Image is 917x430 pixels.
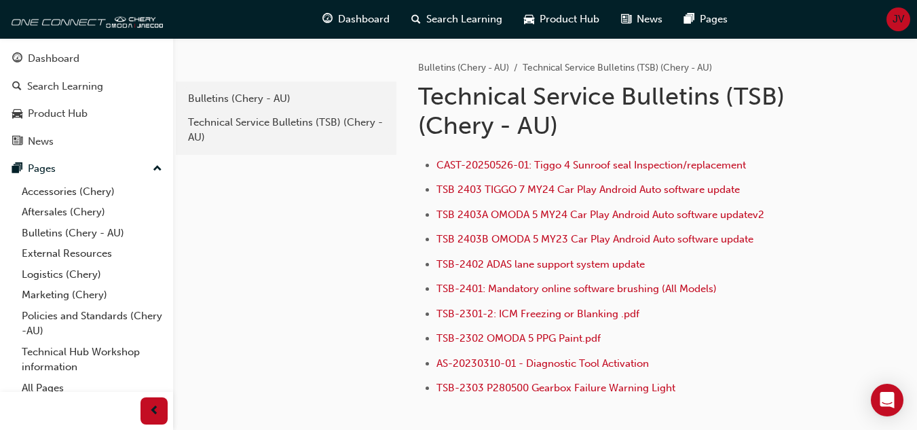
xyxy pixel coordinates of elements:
[181,87,391,111] a: Bulletins (Chery - AU)
[181,111,391,149] a: Technical Service Bulletins (TSB) (Chery - AU)
[426,12,502,27] span: Search Learning
[16,243,168,264] a: External Resources
[436,382,675,394] a: TSB-2303 P280500 Gearbox Failure Warning Light
[684,11,694,28] span: pages-icon
[188,115,384,145] div: Technical Service Bulletins (TSB) (Chery - AU)
[523,60,712,76] li: Technical Service Bulletins (TSB) (Chery - AU)
[312,5,400,33] a: guage-iconDashboard
[436,233,753,245] a: TSB 2403B OMODA 5 MY23 Car Play Android Auto software update
[5,156,168,181] button: Pages
[28,161,56,177] div: Pages
[28,134,54,149] div: News
[436,159,746,171] a: CAST-20250526-01: Tiggo 4 Sunroof seal Inspection/replacement
[871,384,903,416] div: Open Intercom Messenger
[12,163,22,175] span: pages-icon
[27,79,103,94] div: Search Learning
[436,183,740,196] a: TSB 2403 TIGGO 7 MY24 Car Play Android Auto software update
[5,129,168,154] a: News
[338,12,390,27] span: Dashboard
[28,106,88,122] div: Product Hub
[16,342,168,378] a: Technical Hub Workshop information
[886,7,910,31] button: JV
[700,12,728,27] span: Pages
[436,357,649,370] a: AS-20230310-01 - Diagnostic Tool Activation
[16,264,168,285] a: Logistics (Chery)
[400,5,513,33] a: search-iconSearch Learning
[637,12,662,27] span: News
[12,136,22,148] span: news-icon
[12,108,22,120] span: car-icon
[673,5,738,33] a: pages-iconPages
[188,91,384,107] div: Bulletins (Chery - AU)
[28,51,79,67] div: Dashboard
[322,11,333,28] span: guage-icon
[418,62,509,73] a: Bulletins (Chery - AU)
[524,11,534,28] span: car-icon
[16,181,168,202] a: Accessories (Chery)
[513,5,610,33] a: car-iconProduct Hub
[411,11,421,28] span: search-icon
[610,5,673,33] a: news-iconNews
[621,11,631,28] span: news-icon
[418,82,814,141] h1: Technical Service Bulletins (TSB) (Chery - AU)
[436,258,645,270] a: TSB-2402 ADAS lane support system update
[5,101,168,126] a: Product Hub
[5,43,168,156] button: DashboardSearch LearningProduct HubNews
[16,223,168,244] a: Bulletins (Chery - AU)
[540,12,599,27] span: Product Hub
[153,160,162,178] span: up-icon
[12,53,22,65] span: guage-icon
[5,46,168,71] a: Dashboard
[893,12,904,27] span: JV
[149,403,160,420] span: prev-icon
[5,74,168,99] a: Search Learning
[436,308,639,320] a: TSB-2301-2: ICM Freezing or Blanking .pdf
[436,209,764,221] a: TSB 2403A OMODA 5 MY24 Car Play Android Auto software updatev2
[16,306,168,342] a: Policies and Standards (Chery -AU)
[436,332,601,344] a: TSB-2302 OMODA 5 PPG Paint.pdf
[16,202,168,223] a: Aftersales (Chery)
[436,283,717,295] a: TSB-2401: Mandatory online software brushing (All Models)
[7,5,163,33] img: oneconnect
[16,285,168,306] a: Marketing (Chery)
[12,81,22,93] span: search-icon
[16,378,168,399] a: All Pages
